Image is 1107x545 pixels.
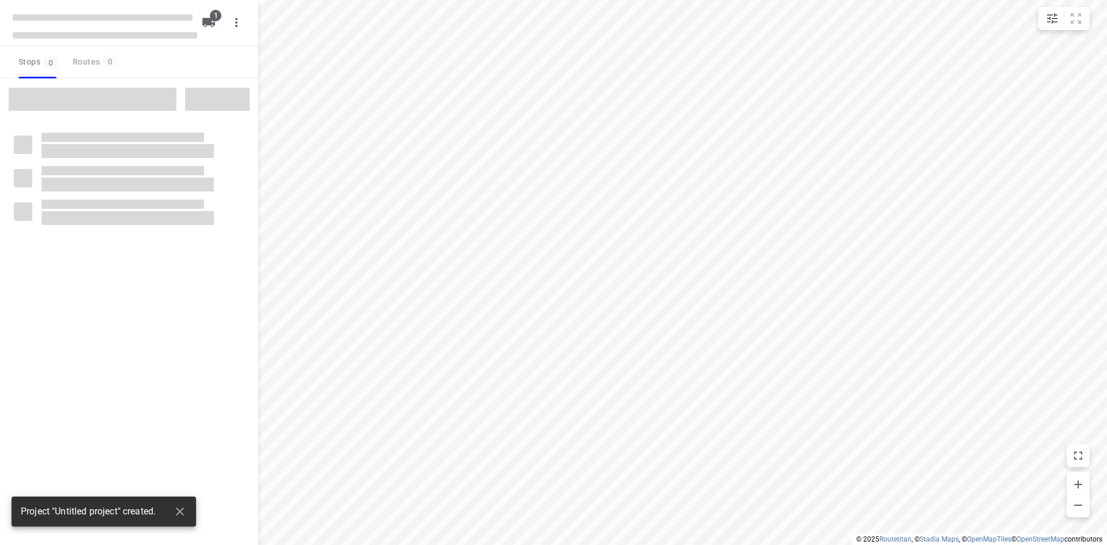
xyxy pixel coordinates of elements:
[21,505,156,518] span: Project "Untitled project" created.
[967,535,1011,543] a: OpenMapTiles
[920,535,959,543] a: Stadia Maps
[1016,535,1064,543] a: OpenStreetMap
[1038,7,1090,30] div: small contained button group
[1041,7,1064,30] button: Map settings
[856,535,1102,543] li: © 2025 , © , © © contributors
[879,535,912,543] a: Routetitan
